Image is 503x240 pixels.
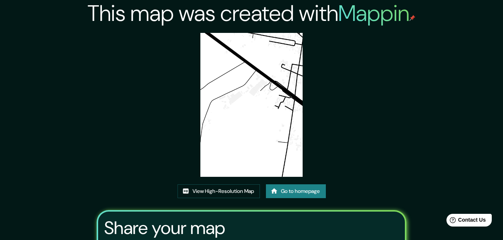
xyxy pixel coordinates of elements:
iframe: Help widget launcher [436,211,495,232]
img: created-map [200,33,302,177]
a: Go to homepage [266,184,326,198]
h3: Share your map [104,218,225,239]
img: mappin-pin [409,15,415,21]
a: View High-Resolution Map [178,184,260,198]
